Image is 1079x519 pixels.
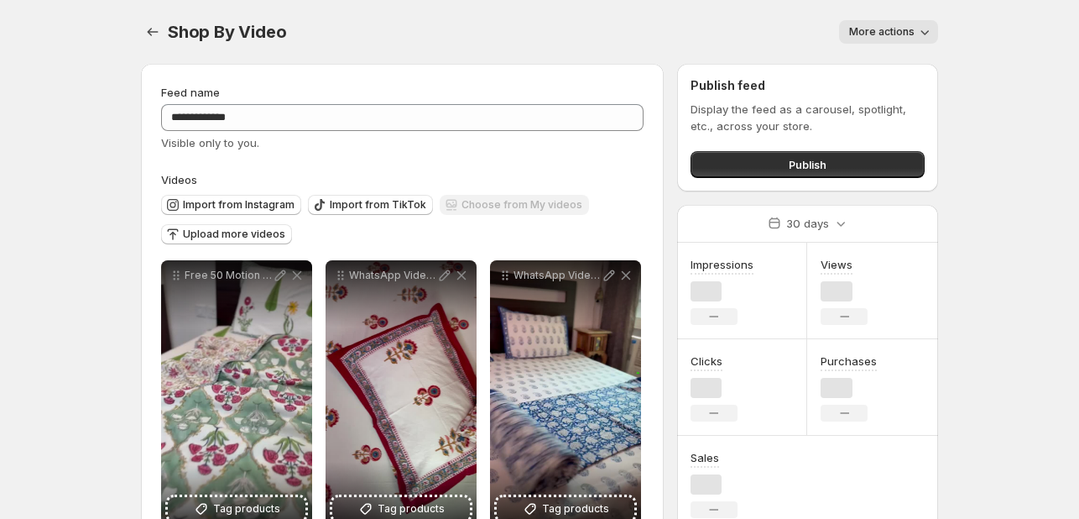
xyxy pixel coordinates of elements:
[849,25,915,39] span: More actions
[513,269,601,282] p: WhatsApp Video [DATE] at 162138
[349,269,436,282] p: WhatsApp Video [DATE] at 162228
[821,256,852,273] h3: Views
[839,20,938,44] button: More actions
[161,195,301,215] button: Import from Instagram
[821,353,877,370] h3: Purchases
[161,86,220,99] span: Feed name
[691,353,722,370] h3: Clicks
[378,501,445,517] span: Tag products
[330,198,426,212] span: Import from TikTok
[183,198,295,212] span: Import from Instagram
[141,20,164,44] button: Settings
[168,22,286,42] span: Shop By Video
[161,224,292,244] button: Upload more videos
[542,501,609,517] span: Tag products
[308,195,433,215] button: Import from TikTok
[161,173,197,186] span: Videos
[691,77,925,94] h2: Publish feed
[161,136,259,149] span: Visible only to you.
[789,156,826,173] span: Publish
[691,151,925,178] button: Publish
[691,256,753,273] h3: Impressions
[185,269,272,282] p: Free 50 Motion Elements Green Screen Splash Animation Cartoon Shapes Explosion
[691,449,719,466] h3: Sales
[183,228,285,241] span: Upload more videos
[786,215,829,232] p: 30 days
[691,101,925,134] p: Display the feed as a carousel, spotlight, etc., across your store.
[213,501,280,517] span: Tag products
